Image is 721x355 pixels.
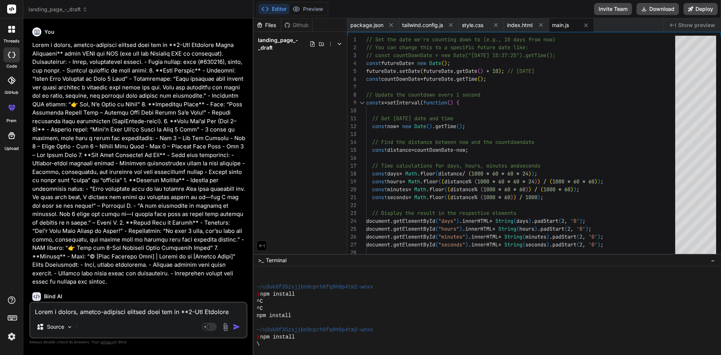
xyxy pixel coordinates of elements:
div: Click to collapse the range. [357,99,367,107]
span: ) [525,186,528,193]
span: ( [420,99,423,106]
span: 60 [564,186,570,193]
span: ) [429,123,432,130]
span: 1000 [552,178,564,185]
span: ) [597,178,600,185]
button: Invite Team [594,3,632,15]
span: 1000 [477,178,489,185]
div: 7 [347,83,356,91]
span: floor [423,178,438,185]
img: attachment [221,323,230,331]
span: const [372,178,387,185]
span: ) [465,241,468,248]
label: GitHub [5,89,18,96]
div: 19 [347,178,356,186]
span: . [426,194,429,201]
span: . [462,225,465,232]
span: "minutes" [438,233,465,240]
span: ( [456,123,459,130]
span: ) [573,186,576,193]
span: + [486,68,489,74]
span: . [468,233,471,240]
label: threads [3,38,20,44]
span: hours [387,178,402,185]
span: ) [513,194,516,201]
div: 28 [347,249,356,257]
img: icon [233,323,240,331]
span: document [366,225,390,232]
span: ( [549,178,552,185]
span: floor [429,194,444,201]
div: 1 [347,36,356,44]
span: ) [456,218,459,224]
span: . [459,218,462,224]
div: 15 [347,146,356,154]
span: 60 [519,186,525,193]
span: ( [558,218,561,224]
span: ( [480,194,483,201]
span: const [366,60,381,66]
span: ) [594,178,597,185]
span: ) [528,170,531,177]
span: package.json [350,21,383,29]
span: days [516,218,528,224]
div: 17 [347,162,356,170]
span: . [420,178,423,185]
button: Preview [290,4,326,14]
span: String [495,218,513,224]
span: ( [564,225,567,232]
span: ) [534,225,537,232]
span: ) [498,68,501,74]
div: 16 [347,154,356,162]
span: . [426,186,429,193]
span: ; [534,170,537,177]
span: ( [477,76,480,82]
span: % [474,194,477,201]
img: settings [5,330,18,343]
div: 10 [347,107,356,115]
span: 10 [492,68,498,74]
span: ( [441,60,444,66]
span: distance [438,170,462,177]
span: 1000 [543,186,555,193]
span: "seconds" [438,241,465,248]
span: ( [522,233,525,240]
div: 18 [347,170,356,178]
span: getDate [456,68,477,74]
label: Upload [5,145,19,152]
span: ) [546,233,549,240]
span: ) [531,170,534,177]
span: . [453,76,456,82]
div: 8 [347,91,356,99]
span: ) [597,241,600,248]
div: 25 [347,225,356,233]
span: new [417,60,426,66]
span: ( [540,186,543,193]
span: padStart [540,225,564,232]
span: '0' [570,218,579,224]
span: ; [576,186,579,193]
span: / [543,178,546,185]
span: Terminal [266,257,287,264]
span: - [453,147,456,153]
span: getTime [456,76,477,82]
div: 27 [347,241,356,249]
div: 12 [347,122,356,130]
span: main.js [552,21,569,29]
span: now [387,123,396,130]
span: , [570,225,573,232]
div: Github [281,21,312,29]
span: // Time calculations for days, hours, minutes and [372,162,519,169]
span: '0' [588,233,597,240]
span: padStart [552,233,576,240]
span: style.css [462,21,483,29]
span: 2 [579,241,582,248]
span: distance [444,178,468,185]
div: 23 [347,209,356,217]
span: 60 [507,170,513,177]
span: 2 [567,225,570,232]
span: ) [597,233,600,240]
div: 14 [347,138,356,146]
span: ; [483,76,486,82]
span: 24 [528,178,534,185]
